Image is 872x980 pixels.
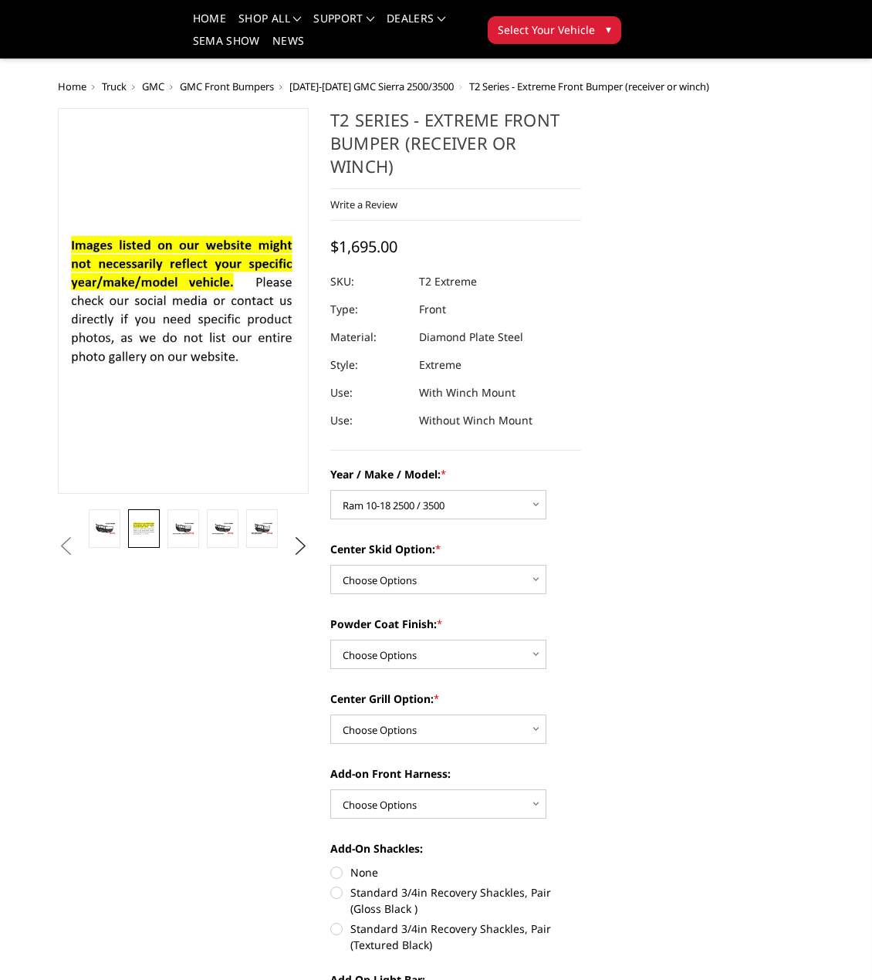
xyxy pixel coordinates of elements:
label: Year / Make / Model: [330,466,581,482]
a: T2 Series - Extreme Front Bumper (receiver or winch) [58,108,309,494]
a: SEMA Show [193,35,260,58]
a: [DATE]-[DATE] GMC Sierra 2500/3500 [289,79,454,93]
label: Add-on Front Harness: [330,765,581,782]
a: Home [193,13,226,35]
iframe: Chat Widget [795,906,872,980]
label: Powder Coat Finish: [330,616,581,632]
button: Previous [54,535,77,558]
dt: Type: [330,296,407,323]
a: Truck [102,79,127,93]
label: None [330,864,581,880]
span: T2 Series - Extreme Front Bumper (receiver or winch) [469,79,709,93]
dt: SKU: [330,268,407,296]
img: T2 Series - Extreme Front Bumper (receiver or winch) [211,522,234,535]
a: GMC [142,79,164,93]
span: Select Your Vehicle [498,22,595,38]
img: T2 Series - Extreme Front Bumper (receiver or winch) [93,522,116,535]
dd: Without Winch Mount [419,407,532,434]
a: Write a Review [330,198,397,211]
dt: Use: [330,379,407,407]
img: T2 Series - Extreme Front Bumper (receiver or winch) [133,521,155,536]
span: ▾ [606,21,611,37]
a: Home [58,79,86,93]
dt: Style: [330,351,407,379]
img: T2 Series - Extreme Front Bumper (receiver or winch) [172,522,194,535]
label: Add-On Shackles: [330,840,581,857]
label: Standard 3/4in Recovery Shackles, Pair (Textured Black) [330,921,581,953]
dt: Material: [330,323,407,351]
a: shop all [238,13,301,35]
label: Standard 3/4in Recovery Shackles, Pair (Gloss Black ) [330,884,581,917]
span: $1,695.00 [330,236,397,257]
dt: Use: [330,407,407,434]
a: GMC Front Bumpers [180,79,274,93]
dd: Diamond Plate Steel [419,323,523,351]
dd: Extreme [419,351,461,379]
dd: Front [419,296,446,323]
button: Next [289,535,313,558]
a: News [272,35,304,58]
h1: T2 Series - Extreme Front Bumper (receiver or winch) [330,108,581,189]
dd: With Winch Mount [419,379,515,407]
label: Center Skid Option: [330,541,581,557]
a: Dealers [387,13,445,35]
img: T2 Series - Extreme Front Bumper (receiver or winch) [251,522,273,535]
a: Support [313,13,374,35]
label: Center Grill Option: [330,691,581,707]
dd: T2 Extreme [419,268,477,296]
button: Select Your Vehicle [488,16,621,44]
